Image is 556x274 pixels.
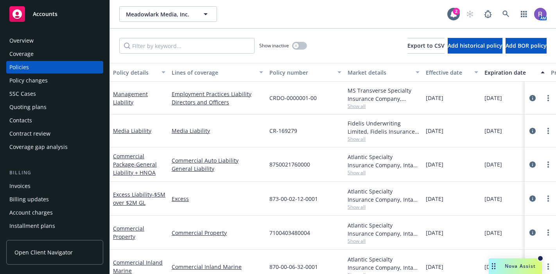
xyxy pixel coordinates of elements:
[528,126,537,136] a: circleInformation
[348,153,420,169] div: Atlantic Specialty Insurance Company, Intact Insurance, Take1 Insurance
[172,263,263,271] a: Commercial Inland Marine
[172,229,263,237] a: Commercial Property
[426,94,443,102] span: [DATE]
[506,38,547,54] button: Add BOR policy
[9,220,55,232] div: Installment plans
[516,6,532,22] a: Switch app
[543,228,553,237] a: more
[426,229,443,237] span: [DATE]
[113,161,157,176] span: - General Liability + HNOA
[113,68,157,77] div: Policy details
[9,48,34,60] div: Coverage
[6,193,103,206] a: Billing updates
[172,68,255,77] div: Lines of coverage
[348,238,420,244] span: Show all
[172,90,263,98] a: Employment Practices Liability
[6,48,103,60] a: Coverage
[348,169,420,176] span: Show all
[348,204,420,210] span: Show all
[9,206,53,219] div: Account charges
[426,127,443,135] span: [DATE]
[113,152,157,176] a: Commercial Package
[407,38,445,54] button: Export to CSV
[269,127,297,135] span: CR-169279
[269,229,310,237] span: 7100403480004
[113,127,151,134] a: Media Liability
[6,101,103,113] a: Quoting plans
[266,63,344,82] button: Policy number
[528,228,537,237] a: circleInformation
[9,127,50,140] div: Contract review
[426,68,470,77] div: Effective date
[534,8,547,20] img: photo
[506,42,547,49] span: Add BOR policy
[484,127,502,135] span: [DATE]
[269,68,333,77] div: Policy number
[426,195,443,203] span: [DATE]
[6,61,103,73] a: Policies
[481,63,548,82] button: Expiration date
[6,114,103,127] a: Contacts
[6,220,103,232] a: Installment plans
[528,93,537,103] a: circleInformation
[6,141,103,153] a: Coverage gap analysis
[113,191,165,206] span: - $5M over $2M GL
[9,193,49,206] div: Billing updates
[169,63,266,82] button: Lines of coverage
[6,206,103,219] a: Account charges
[6,74,103,87] a: Policy changes
[348,221,420,238] div: Atlantic Specialty Insurance Company, Intact Insurance, Take1 Insurance
[543,126,553,136] a: more
[528,194,537,203] a: circleInformation
[269,195,318,203] span: 873-00-02-12-0001
[6,3,103,25] a: Accounts
[348,136,420,142] span: Show all
[33,11,57,17] span: Accounts
[543,194,553,203] a: more
[113,90,148,106] a: Management Liability
[9,61,29,73] div: Policies
[9,34,34,47] div: Overview
[543,160,553,169] a: more
[6,180,103,192] a: Invoices
[348,103,420,109] span: Show all
[259,42,289,49] span: Show inactive
[348,187,420,204] div: Atlantic Specialty Insurance Company, Intact Insurance, Take1 Insurance
[505,263,536,269] span: Nova Assist
[528,160,537,169] a: circleInformation
[9,141,68,153] div: Coverage gap analysis
[9,74,48,87] div: Policy changes
[6,127,103,140] a: Contract review
[480,6,496,22] a: Report a Bug
[543,93,553,103] a: more
[9,180,30,192] div: Invoices
[543,262,553,271] a: more
[484,263,502,271] span: [DATE]
[172,165,263,173] a: General Liability
[14,248,73,256] span: Open Client Navigator
[126,10,194,18] span: Meadowlark Media, Inc.
[484,195,502,203] span: [DATE]
[269,160,310,168] span: 8750021760000
[348,86,420,103] div: MS Transverse Specialty Insurance Company, Transverse Insurance Company, CorRisk Solutions
[110,63,169,82] button: Policy details
[484,160,502,168] span: [DATE]
[348,68,411,77] div: Market details
[9,88,36,100] div: SSC Cases
[448,42,502,49] span: Add historical policy
[462,6,478,22] a: Start snowing
[489,258,542,274] button: Nova Assist
[489,258,499,274] div: Drag to move
[9,101,47,113] div: Quoting plans
[119,38,255,54] input: Filter by keyword...
[348,119,420,136] div: Fidelis Underwriting Limited, Fidelis Insurance Holdings Limited, RT Specialty Insurance Services...
[119,6,217,22] button: Meadowlark Media, Inc.
[344,63,423,82] button: Market details
[423,63,481,82] button: Effective date
[269,263,318,271] span: 870-00-06-32-0001
[348,255,420,272] div: Atlantic Specialty Insurance Company, Intact Insurance, Take1 Insurance
[484,68,536,77] div: Expiration date
[484,94,502,102] span: [DATE]
[426,263,443,271] span: [DATE]
[498,6,514,22] a: Search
